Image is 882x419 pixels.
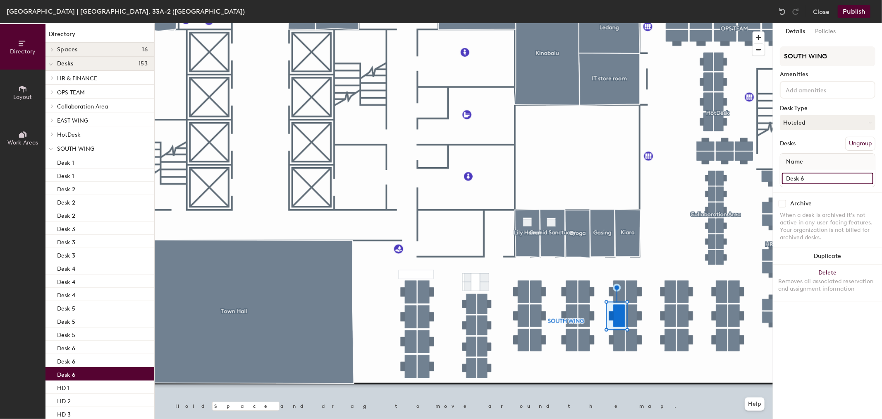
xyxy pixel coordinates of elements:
span: 153 [139,60,148,67]
p: Desk 1 [57,170,74,180]
input: Unnamed desk [782,173,873,184]
p: HD 2 [57,395,71,405]
div: Removes all associated reservation and assignment information [778,278,877,293]
button: DeleteRemoves all associated reservation and assignment information [773,265,882,301]
img: Redo [791,7,800,16]
button: Help [745,397,765,411]
button: Policies [810,23,841,40]
span: 16 [142,46,148,53]
h1: Directory [45,30,154,43]
p: Desk 2 [57,183,75,193]
p: Desk 2 [57,210,75,219]
p: Desk 2 [57,197,75,206]
button: Hoteled [780,115,875,130]
div: [GEOGRAPHIC_DATA] | [GEOGRAPHIC_DATA], 33A-2 ([GEOGRAPHIC_DATA]) [7,6,245,17]
div: Desks [780,140,796,147]
p: Desk 5 [57,303,75,312]
button: Close [813,5,829,18]
span: HR & FINANCE [57,75,97,82]
p: Desk 4 [57,289,75,299]
span: Layout [14,94,32,101]
p: HD 3 [57,409,71,418]
input: Add amenities [784,84,858,94]
p: Desk 6 [57,369,75,378]
span: Collaboration Area [57,103,108,110]
p: Desk 4 [57,276,75,286]
p: Desk 6 [57,356,75,365]
span: Work Areas [7,139,38,146]
button: Publish [838,5,870,18]
span: Desks [57,60,73,67]
p: Desk 1 [57,157,74,166]
span: Spaces [57,46,78,53]
p: HD 1 [57,382,69,392]
p: Desk 4 [57,263,75,272]
span: Directory [10,48,36,55]
p: Desk 6 [57,342,75,352]
span: Name [782,154,807,169]
p: Desk 3 [57,250,75,259]
div: Desk Type [780,105,875,112]
p: Desk 5 [57,316,75,325]
button: Duplicate [773,248,882,265]
p: Desk 3 [57,236,75,246]
img: Undo [778,7,786,16]
button: Ungroup [845,137,875,151]
button: Details [781,23,810,40]
span: SOUTH WING [57,145,94,152]
p: Desk 5 [57,329,75,339]
div: Archive [790,200,812,207]
span: EAST WING [57,117,88,124]
div: Amenities [780,71,875,78]
span: OPS TEAM [57,89,85,96]
div: When a desk is archived it's not active in any user-facing features. Your organization is not bil... [780,212,875,241]
p: Desk 3 [57,223,75,233]
span: HotDesk [57,131,81,138]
